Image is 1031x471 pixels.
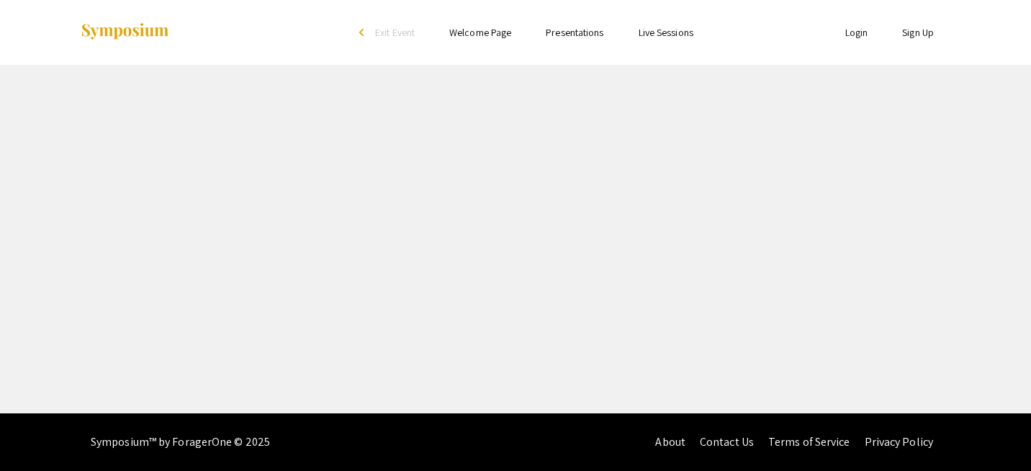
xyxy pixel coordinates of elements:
[768,434,850,449] a: Terms of Service
[359,28,368,37] div: arrow_back_ios
[375,26,415,39] span: Exit Event
[546,26,603,39] a: Presentations
[700,434,754,449] a: Contact Us
[865,434,933,449] a: Privacy Policy
[655,434,685,449] a: About
[639,26,693,39] a: Live Sessions
[91,413,270,471] div: Symposium™ by ForagerOne © 2025
[845,26,868,39] a: Login
[449,26,511,39] a: Welcome Page
[80,22,170,42] img: Symposium by ForagerOne
[902,26,934,39] a: Sign Up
